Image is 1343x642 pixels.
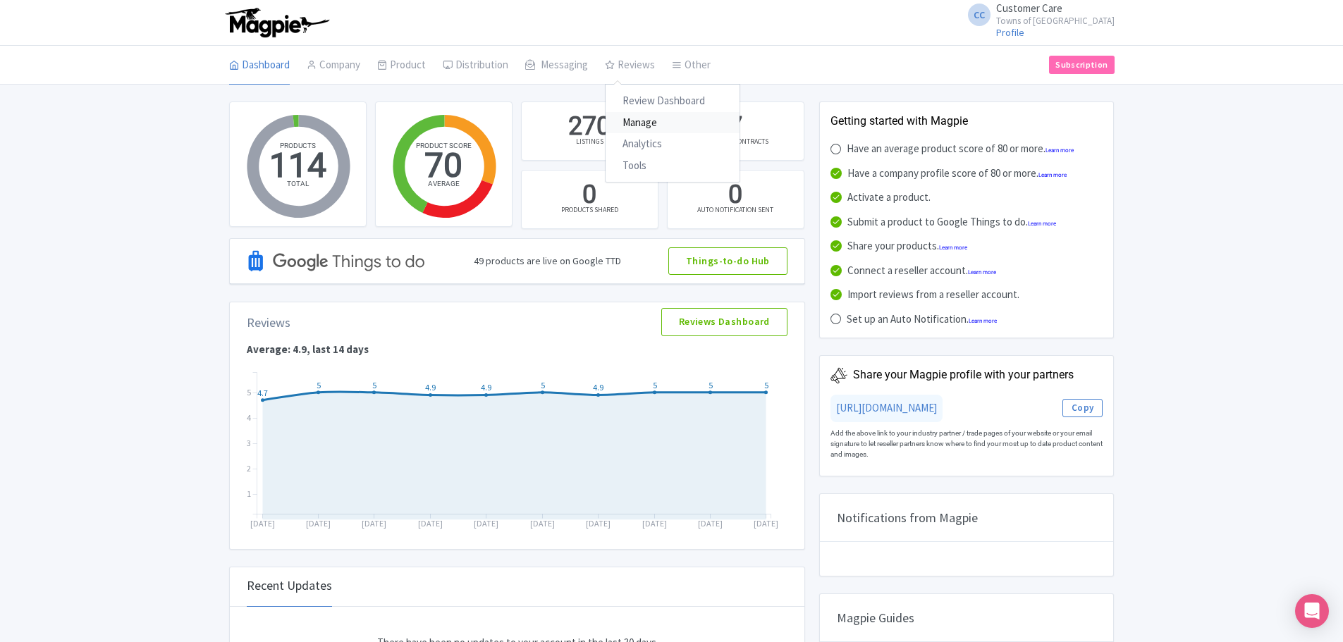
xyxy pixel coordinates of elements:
tspan: 5 [246,386,250,397]
a: 270 LISTINGS [521,101,658,161]
tspan: 3 [246,437,250,447]
div: PRODUCTS SHARED [561,204,618,215]
tspan: [DATE] [474,518,498,529]
div: Add the above link to your industry partner / trade pages of your website or your email signature... [830,422,1103,465]
div: Have an average product score of 80 or more. [847,141,1074,157]
a: CC Customer Care Towns of [GEOGRAPHIC_DATA] [959,3,1115,25]
a: 0 AUTO NOTIFICATION SENT [667,170,804,229]
a: Learn more [969,318,997,324]
div: Share your products. [847,238,967,254]
tspan: [DATE] [362,518,386,529]
a: Review Dashboard [606,90,740,112]
div: Activate a product. [847,190,931,206]
img: Google TTD [247,231,427,291]
a: Distribution [443,46,508,85]
div: Submit a product to Google Things to do. [847,214,1056,230]
div: Notifications from Magpie [820,494,1114,542]
tspan: [DATE] [530,518,555,529]
a: Other [672,46,711,85]
div: Getting started with Magpie [830,113,1103,130]
img: logo-ab69f6fb50320c5b225c76a69d11143b.png [222,7,331,38]
tspan: 4 [246,412,250,422]
a: Tools [606,155,740,177]
a: Subscription [1049,56,1114,74]
div: Set up an Auto Notification. [847,311,997,328]
a: Learn more [939,245,967,251]
tspan: 2 [246,462,250,473]
div: Recent Updates [247,564,332,607]
div: Import reviews from a reseller account. [847,287,1019,303]
a: Learn more [1038,172,1067,178]
span: Customer Care [996,1,1062,15]
a: 0 PRODUCTS SHARED [521,170,658,229]
tspan: [DATE] [250,518,275,529]
div: AUTO NOTIFICATION SENT [697,204,773,215]
a: Profile [996,26,1024,39]
tspan: [DATE] [754,518,778,529]
tspan: [DATE] [306,518,331,529]
tspan: [DATE] [418,518,443,529]
tspan: [DATE] [642,518,667,529]
a: Company [307,46,360,85]
div: Share your Magpie profile with your partners [853,366,1074,383]
a: Analytics [606,133,740,155]
tspan: [DATE] [586,518,611,529]
a: Things-to-do Hub [668,247,787,276]
div: Connect a reseller account. [847,263,996,279]
div: 270 [568,109,611,144]
div: Have a company profile score of 80 or more. [847,166,1067,182]
a: Manage [606,112,740,134]
tspan: [DATE] [698,518,723,529]
a: Learn more [1028,221,1056,227]
a: Dashboard [229,46,290,85]
a: Reviews [605,46,655,85]
a: Learn more [1045,147,1074,154]
div: Open Intercom Messenger [1295,594,1329,628]
span: CC [968,4,991,26]
p: Average: 4.9, last 14 days [235,342,799,358]
tspan: 1 [246,488,250,498]
small: Towns of [GEOGRAPHIC_DATA] [996,16,1115,25]
a: Product [377,46,426,85]
a: Reviews Dashboard [661,308,787,336]
button: Copy [1062,399,1103,417]
div: LISTINGS [576,136,603,147]
div: Magpie Guides [820,594,1114,642]
a: Messaging [525,46,588,85]
div: 0 [582,178,596,213]
div: 0 [728,178,742,213]
a: Learn more [968,269,996,276]
div: 49 products are live on Google TTD [474,254,621,268]
div: Reviews [247,313,290,332]
a: [URL][DOMAIN_NAME] [836,401,937,414]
